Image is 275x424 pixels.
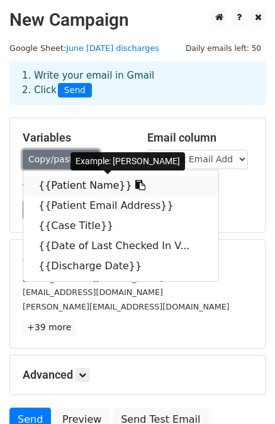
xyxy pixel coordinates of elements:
a: Copy/paste... [23,150,99,169]
span: Send [58,83,92,98]
small: [EMAIL_ADDRESS][DOMAIN_NAME] [23,287,163,297]
a: +39 more [23,320,76,335]
span: Daily emails left: 50 [181,42,266,55]
h2: New Campaign [9,9,266,31]
small: Google Sheet: [9,43,159,53]
a: {{Case Title}} [23,216,218,236]
a: {{Patient Email Address}} [23,196,218,216]
h5: Advanced [23,368,252,382]
a: June [DATE] discharges [66,43,159,53]
div: 1. Write your email in Gmail 2. Click [13,69,262,98]
small: [PERSON_NAME][EMAIL_ADDRESS][DOMAIN_NAME] [23,302,230,311]
a: {{Patient Name}} [23,176,218,196]
div: Example: [PERSON_NAME] [70,152,185,170]
small: [EMAIL_ADDRESS][DOMAIN_NAME] [23,274,163,283]
a: {{Discharge Date}} [23,256,218,276]
iframe: Chat Widget [212,364,275,424]
h5: Variables [23,131,128,145]
a: Daily emails left: 50 [181,43,266,53]
a: {{Date of Last Checked In V... [23,236,218,256]
h5: Email column [147,131,253,145]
